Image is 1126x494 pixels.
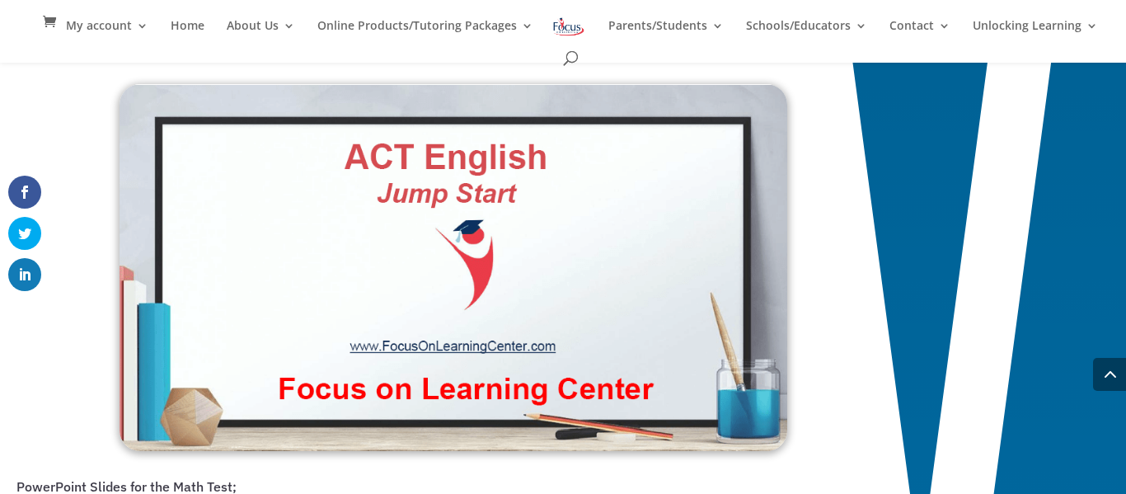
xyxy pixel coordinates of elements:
a: About Us [227,20,295,48]
a: Digital ACT Prep English/Reading Workbook [120,435,787,455]
a: Parents/Students [608,20,724,48]
a: Schools/Educators [746,20,867,48]
img: FOL English Jump Start Screen Shot [120,84,787,451]
a: Contact [889,20,950,48]
img: Focus on Learning [551,15,586,39]
a: Online Products/Tutoring Packages [317,20,533,48]
a: My account [66,20,148,48]
a: Home [171,20,204,48]
a: Unlocking Learning [973,20,1098,48]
